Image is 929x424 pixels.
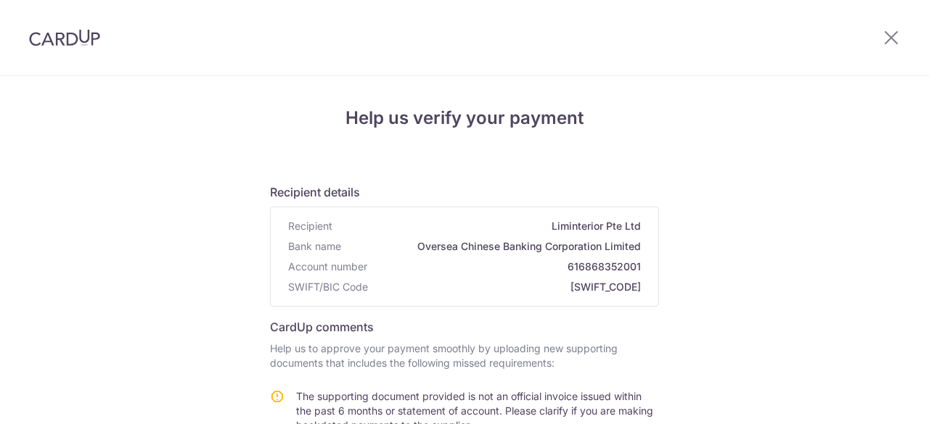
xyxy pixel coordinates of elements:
span: Bank name [288,239,341,254]
span: Recipient [288,219,332,233]
span: SWIFT/BIC Code [288,280,368,294]
span: Account number [288,259,367,274]
img: CardUp [29,29,100,46]
span: [SWIFT_CODE] [374,280,641,294]
h6: CardUp comments [270,318,659,336]
span: Liminterior Pte Ltd [338,219,641,233]
span: 616868352001 [373,259,641,274]
span: Oversea Chinese Banking Corporation Limited [347,239,641,254]
h6: Recipient details [270,183,659,201]
h4: Help us verify your payment [270,105,659,131]
p: Help us to approve your payment smoothly by uploading new supporting documents that includes the ... [270,341,659,370]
